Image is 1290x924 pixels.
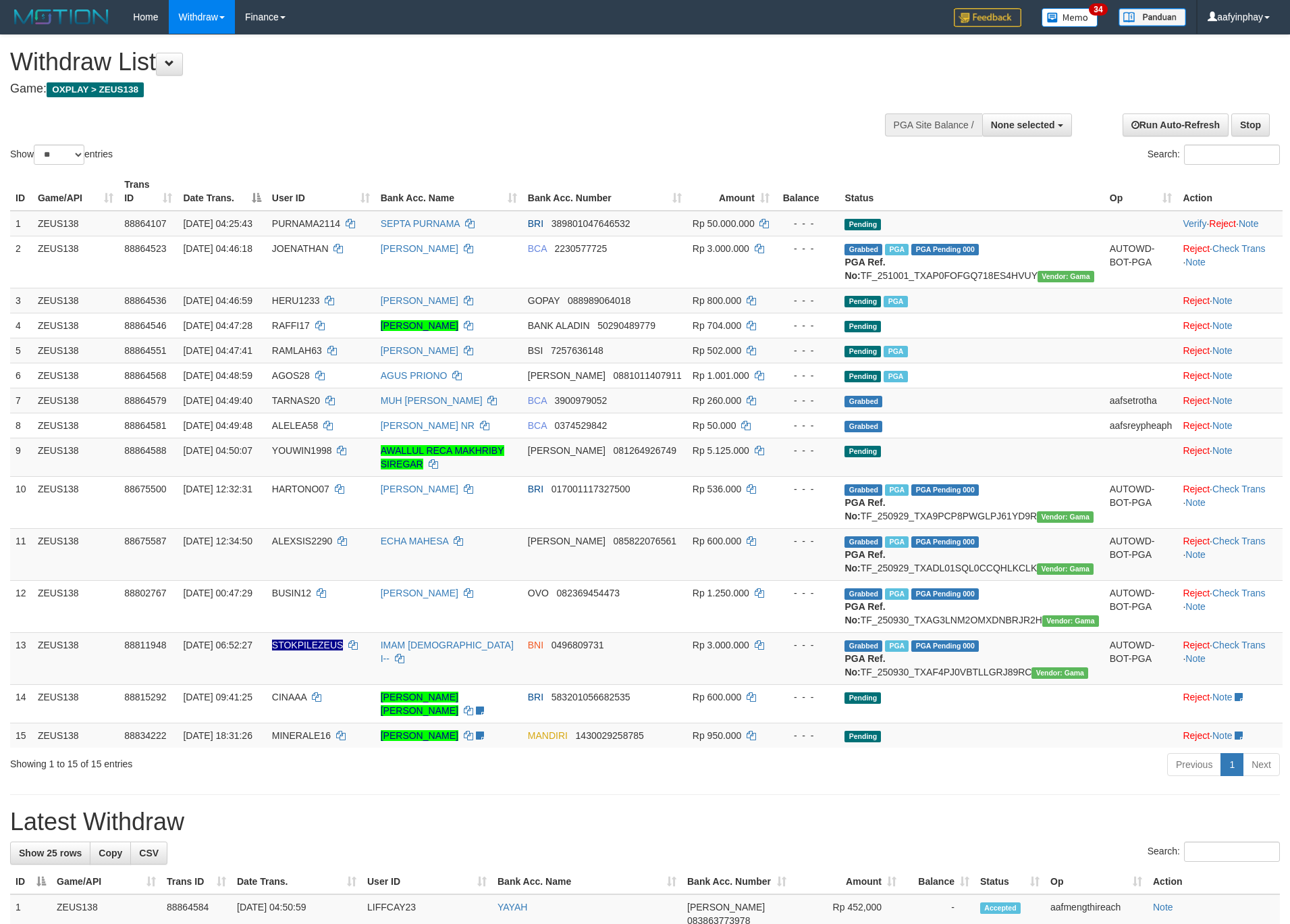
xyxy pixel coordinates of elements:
a: CSV [130,842,167,865]
a: Reject [1183,320,1210,331]
span: Grabbed [844,484,882,496]
a: Note [1185,549,1206,560]
a: Stop [1231,113,1270,136]
input: Search: [1184,145,1280,165]
a: Reject [1183,484,1210,494]
a: Reject [1209,218,1236,229]
img: Button%20Memo.svg [1042,8,1098,27]
td: 3 [10,288,32,313]
a: ECHA MAHESA [381,536,448,546]
td: TF_250930_TXAG3LNM2OMXDNBRJR2H [839,580,1104,632]
div: - - - [780,419,834,432]
td: ZEUS138 [32,580,119,632]
b: PGA Ref. No: [844,601,885,625]
span: Copy 3900979052 to clipboard [554,395,607,406]
td: · [1177,438,1283,476]
th: User ID: activate to sort column ascending [267,172,375,211]
span: 34 [1089,3,1107,16]
a: Note [1212,370,1233,381]
span: [PERSON_NAME] [528,445,606,456]
span: Rp 1.250.000 [693,588,749,598]
td: 5 [10,338,32,363]
td: AUTOWD-BOT-PGA [1104,236,1178,288]
span: Marked by aafsreyleap [884,296,907,307]
td: ZEUS138 [32,723,119,748]
td: · [1177,723,1283,748]
span: Grabbed [844,588,882,600]
td: 12 [10,580,32,632]
span: Pending [844,219,881,230]
td: 1 [10,211,32,236]
a: Check Trans [1212,243,1266,254]
img: panduan.png [1119,8,1186,26]
span: MINERALE16 [272,730,331,741]
span: GOPAY [528,295,560,306]
div: - - - [780,729,834,742]
b: PGA Ref. No: [844,257,885,281]
span: Pending [844,692,881,704]
td: AUTOWD-BOT-PGA [1104,528,1178,580]
td: ZEUS138 [32,413,119,438]
span: Copy 0881011407911 to clipboard [614,370,682,381]
td: 15 [10,723,32,748]
span: 88864107 [124,218,166,229]
td: ZEUS138 [32,313,119,338]
a: Verify [1183,218,1206,229]
td: 7 [10,388,32,413]
th: Game/API: activate to sort column ascending [32,172,119,211]
span: Rp 704.000 [693,320,741,331]
div: PGA Site Balance / [885,113,982,136]
span: Grabbed [844,536,882,548]
a: AGUS PRIONO [381,370,448,381]
th: Bank Acc. Name: activate to sort column ascending [375,172,522,211]
span: None selected [991,120,1055,130]
a: Note [1212,320,1233,331]
td: aafsreypheaph [1104,413,1178,438]
span: 88864581 [124,420,166,431]
span: 88802767 [124,588,166,598]
span: [DATE] 04:49:40 [183,395,252,406]
span: Pending [844,446,881,457]
span: 88864568 [124,370,166,381]
span: 88864523 [124,243,166,254]
span: BRI [528,484,543,494]
span: RAFFI17 [272,320,310,331]
td: 9 [10,438,32,476]
input: Search: [1184,842,1280,862]
span: Vendor URL: https://trx31.1velocity.biz [1031,667,1088,679]
span: [DATE] 04:25:43 [183,218,252,229]
span: Copy [99,848,122,858]
span: 88675500 [124,484,166,494]
td: 14 [10,684,32,723]
th: Bank Acc. Number: activate to sort column ascending [522,172,687,211]
th: Date Trans.: activate to sort column ascending [232,869,362,894]
a: Reject [1183,345,1210,356]
span: Rp 800.000 [693,295,741,306]
td: · · [1177,632,1283,684]
label: Search: [1148,145,1280,165]
td: · [1177,684,1283,723]
label: Show entries [10,145,113,165]
a: Copy [90,842,131,865]
div: - - - [780,242,834,255]
a: Note [1212,345,1233,356]
td: aafsetrotha [1104,388,1178,413]
span: Marked by aafkaynarin [884,371,907,382]
span: BCA [528,420,547,431]
td: · [1177,288,1283,313]
td: 2 [10,236,32,288]
a: Check Trans [1212,536,1266,546]
th: Balance [775,172,840,211]
span: PGA Pending [911,588,979,600]
td: · · [1177,528,1283,580]
td: TF_251001_TXAP0FOFGQ718ES4HVUY [839,236,1104,288]
span: PGA Pending [911,640,979,652]
a: Note [1212,395,1233,406]
a: Note [1212,420,1233,431]
span: 88811948 [124,640,166,650]
span: Pending [844,321,881,332]
a: Note [1185,257,1206,267]
a: Reject [1183,243,1210,254]
span: Rp 5.125.000 [693,445,749,456]
span: 88864588 [124,445,166,456]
